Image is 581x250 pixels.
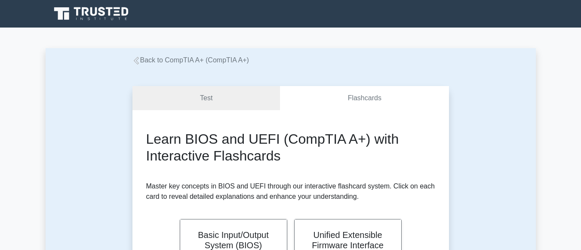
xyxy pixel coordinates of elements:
[132,86,280,111] a: Test
[132,56,249,64] a: Back to CompTIA A+ (CompTIA A+)
[146,131,435,164] h2: Learn BIOS and UEFI (CompTIA A+) with Interactive Flashcards
[146,181,435,202] p: Master key concepts in BIOS and UEFI through our interactive flashcard system. Click on each card...
[280,86,449,111] a: Flashcards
